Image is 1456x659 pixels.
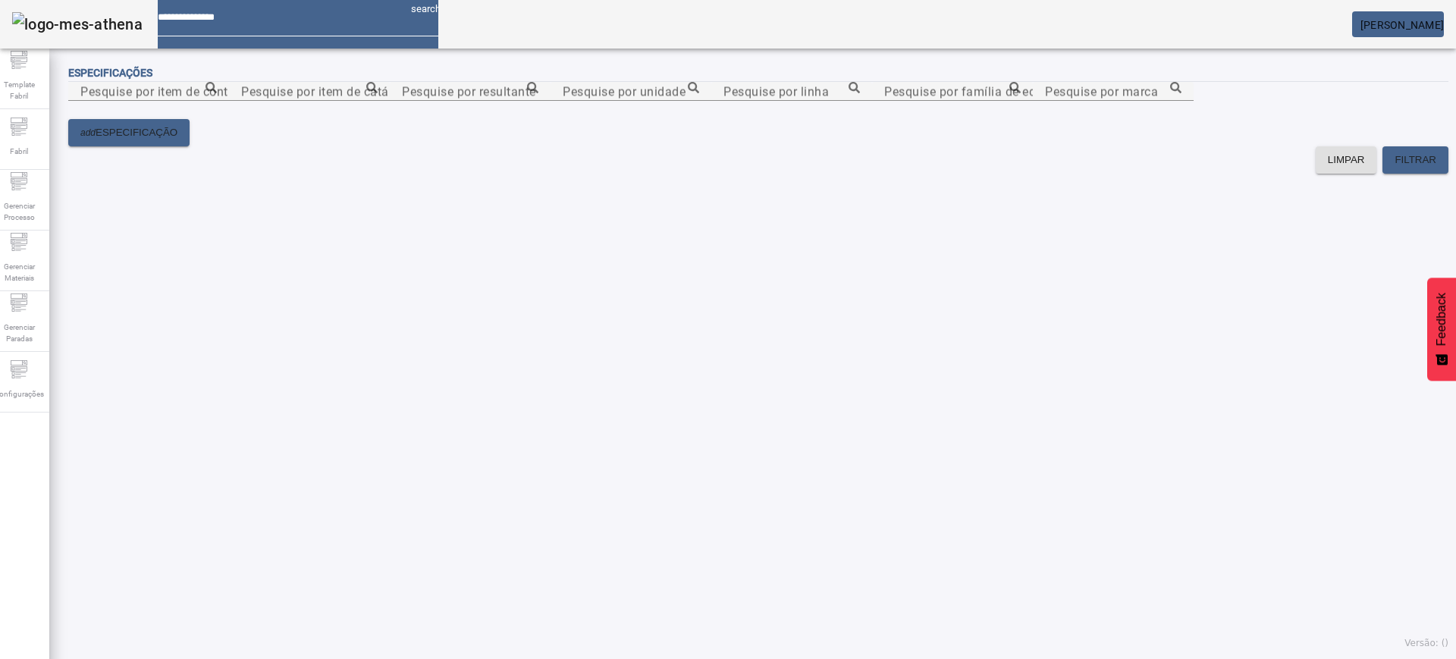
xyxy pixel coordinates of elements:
[884,84,1097,99] mat-label: Pesquise por família de equipamento
[12,12,143,36] img: logo-mes-athena
[563,83,699,101] input: Number
[402,84,536,99] mat-label: Pesquise por resultante
[241,84,414,99] mat-label: Pesquise por item de catálogo
[96,125,177,140] span: ESPECIFICAÇÃO
[1435,293,1448,346] span: Feedback
[1427,278,1456,381] button: Feedback - Mostrar pesquisa
[1045,83,1181,101] input: Number
[1395,152,1436,168] span: FILTRAR
[1404,638,1448,648] span: Versão: ()
[1045,84,1158,99] mat-label: Pesquise por marca
[241,83,378,101] input: Number
[563,84,686,99] mat-label: Pesquise por unidade
[723,83,860,101] input: Number
[723,84,829,99] mat-label: Pesquise por linha
[884,83,1021,101] input: Number
[1360,19,1444,31] span: [PERSON_NAME]
[5,141,33,162] span: Fabril
[80,84,249,99] mat-label: Pesquise por item de controle
[402,83,538,101] input: Number
[1382,146,1448,174] button: FILTRAR
[1328,152,1365,168] span: LIMPAR
[68,67,152,79] span: Especificações
[68,119,190,146] button: addESPECIFICAÇÃO
[80,83,217,101] input: Number
[1316,146,1377,174] button: LIMPAR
